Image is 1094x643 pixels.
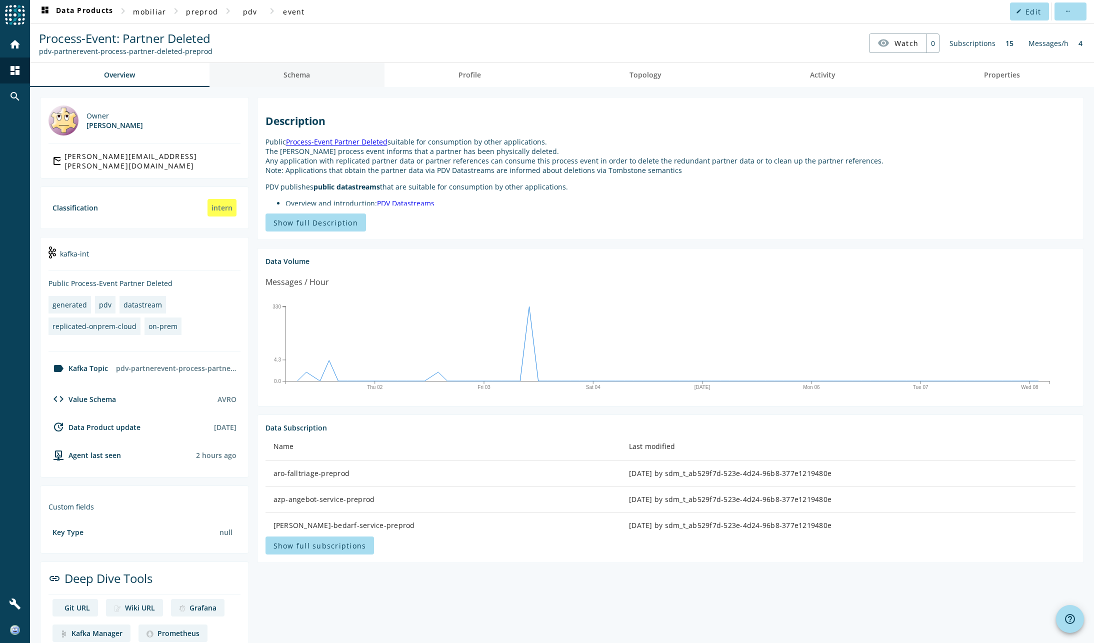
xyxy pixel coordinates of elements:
div: kafka-int [48,245,240,270]
div: Messages / Hour [265,276,329,288]
div: AVRO [217,394,236,404]
mat-icon: build [9,598,21,610]
div: 0 [926,34,939,52]
p: PDV publishes that are suitable for consumption by other applications. [265,182,1075,191]
img: deep dive image [60,630,67,637]
button: Edit [1010,2,1049,20]
span: mobiliar [133,7,166,16]
img: deep dive image [179,605,185,612]
div: Agents typically reports every 15min to 1h [196,450,236,460]
div: Grafana [189,603,216,612]
mat-icon: edit [1016,8,1021,14]
h2: Description [265,114,1075,128]
div: [PERSON_NAME][EMAIL_ADDRESS][PERSON_NAME][DOMAIN_NAME] [64,151,236,170]
td: [DATE] by sdm_t_ab529f7d-523e-4d24-96b8-377e1219480e [621,460,1075,486]
text: Tue 07 [912,384,928,390]
img: 321727e140b5189f451a128e5f2a6bb4 [10,625,20,635]
mat-icon: dashboard [39,5,51,17]
li: Overview and introduction: [285,198,1075,208]
div: agent-env-preprod [48,449,121,461]
span: Watch [894,34,918,52]
img: kafka-int [48,246,56,258]
mat-icon: visibility [877,37,889,49]
a: deep dive imageWiki URL [106,599,163,616]
img: deep dive image [146,630,153,637]
th: Last modified [621,432,1075,460]
span: Edit [1025,7,1041,16]
div: Deep Dive Tools [48,570,240,595]
div: on-prem [148,321,177,331]
a: PDV Datastreams [377,198,434,208]
span: Data Products [39,5,113,17]
div: Kafka Topic: pdv-partnerevent-process-partner-deleted-preprod [39,46,212,56]
div: Data Product update [48,421,140,433]
mat-icon: link [48,572,60,584]
div: datastream [123,300,162,309]
div: 4 [1073,33,1087,53]
div: pdv-partnerevent-process-partner-deleted-preprod [112,359,240,377]
button: Show full subscriptions [265,536,374,554]
div: 15 [1000,33,1018,53]
div: Classification [52,203,98,212]
mat-icon: chevron_right [266,5,278,17]
mat-icon: search [9,90,21,102]
div: Subscriptions [944,33,1000,53]
div: Key Type [52,527,83,537]
a: Process-Event Partner Deleted [286,137,387,146]
div: Value Schema [48,393,116,405]
td: [DATE] by sdm_t_ab529f7d-523e-4d24-96b8-377e1219480e [621,486,1075,512]
text: Wed 08 [1021,384,1038,390]
div: Data Subscription [265,423,1075,432]
button: Data Products [35,2,117,20]
text: Fri 03 [477,384,490,390]
button: event [278,2,310,20]
div: Data Volume [265,256,1075,266]
span: Process-Event: Partner Deleted [39,30,210,46]
span: Show full Description [273,218,358,227]
span: Topology [629,71,661,78]
div: generated [52,300,87,309]
text: Mon 06 [803,384,820,390]
span: preprod [186,7,218,16]
mat-icon: dashboard [9,64,21,76]
div: Kafka Topic [48,362,108,374]
th: Name [265,432,621,460]
span: pdv [243,7,257,16]
div: Wiki URL [125,603,155,612]
p: Public suitable for consumption by other applications. The [PERSON_NAME] process event informs th... [265,137,1075,175]
a: deep dive imageKafka Manager [52,624,130,642]
span: Profile [458,71,481,78]
div: azp-angebot-service-preprod [273,494,613,504]
button: Show full Description [265,213,366,231]
span: Schema [283,71,310,78]
div: [PERSON_NAME] [86,120,143,130]
button: mobiliar [129,2,170,20]
span: Show full subscriptions [273,541,366,550]
text: Thu 02 [367,384,383,390]
strong: public datastreams [313,182,380,191]
div: null [215,523,236,541]
a: deep dive imageGrafana [171,599,224,616]
mat-icon: update [52,421,64,433]
mat-icon: chevron_right [222,5,234,17]
img: spoud-logo.svg [5,5,25,25]
span: Overview [104,71,135,78]
mat-icon: home [9,38,21,50]
div: Git URL [64,603,90,612]
mat-icon: more_horiz [1064,8,1070,14]
mat-icon: help_outline [1064,613,1076,625]
span: Activity [810,71,835,78]
mat-icon: chevron_right [117,5,129,17]
div: replicated-onprem-cloud [52,321,136,331]
img: Bernhard Krenger [48,105,78,135]
div: Custom fields [48,502,240,511]
div: Public Process-Event Partner Deleted [48,278,240,288]
div: [DATE] [214,422,236,432]
button: Watch [869,34,926,52]
mat-icon: code [52,393,64,405]
text: 330 [272,304,281,309]
text: [DATE] [694,384,710,390]
td: [DATE] by sdm_t_ab529f7d-523e-4d24-96b8-377e1219480e [621,512,1075,538]
mat-icon: chevron_right [170,5,182,17]
a: deep dive imagePrometheus [138,624,207,642]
